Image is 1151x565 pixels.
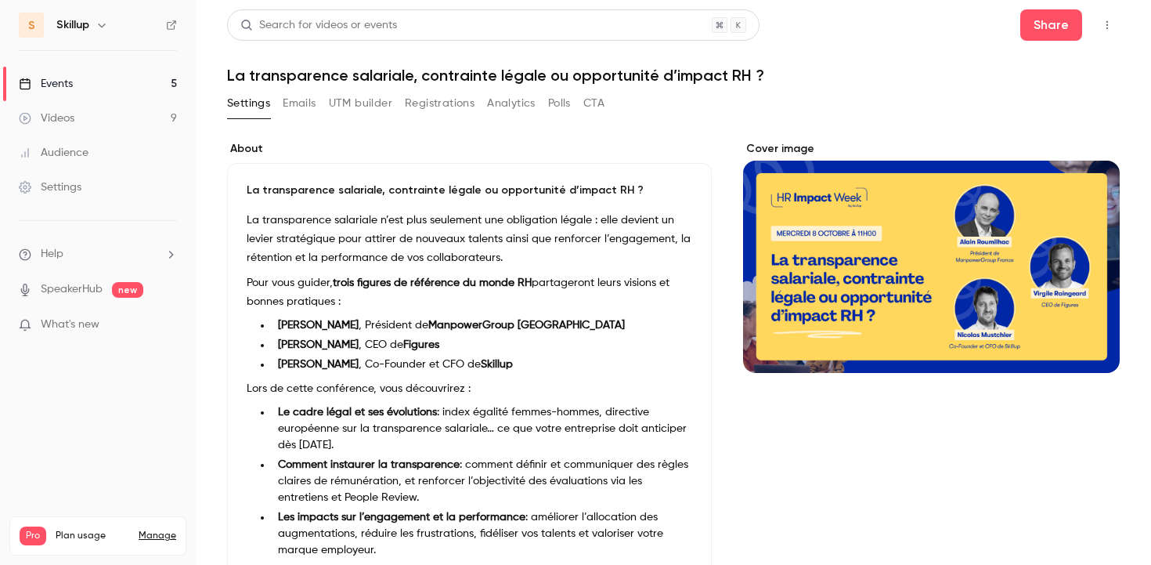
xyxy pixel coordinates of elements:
span: Help [41,246,63,263]
div: Videos [19,110,74,126]
li: , Président de [272,317,692,334]
p: La transparence salariale n’est plus seulement une obligation légale : elle devient un levier str... [247,211,692,267]
p: La transparence salariale, contrainte légale ou opportunité d’impact RH ? [247,183,692,198]
span: S [28,17,35,34]
p: Lors de cette conférence, vous découvrirez : [247,379,692,398]
h1: La transparence salariale, contrainte légale ou opportunité d’impact RH ? [227,66,1120,85]
a: Manage [139,530,176,542]
div: Search for videos or events [240,17,397,34]
strong: [PERSON_NAME] [278,339,359,350]
button: Polls [548,91,571,116]
strong: trois figures de référence du monde RH [333,277,532,288]
a: SpeakerHub [41,281,103,298]
button: Analytics [487,91,536,116]
strong: Les impacts sur l’engagement et la performance [278,512,525,523]
div: Audience [19,145,88,161]
li: : améliorer l’allocation des augmentations, réduire les frustrations, fidéliser vos talents et va... [272,509,692,559]
strong: Le cadre légal et ses évolutions [278,407,437,418]
p: Pour vous guider, partageront leurs visions et bonnes pratiques : [247,273,692,311]
span: new [112,282,143,298]
span: What's new [41,317,99,333]
li: , CEO de [272,337,692,353]
button: UTM builder [329,91,392,116]
div: Events [19,76,73,92]
strong: Figures [403,339,439,350]
button: Emails [283,91,316,116]
button: Registrations [405,91,474,116]
button: CTA [583,91,604,116]
div: Settings [19,179,81,195]
label: Cover image [743,141,1120,157]
h6: Skillup [56,17,89,33]
span: Plan usage [56,530,129,542]
strong: [PERSON_NAME] [278,320,359,331]
strong: [PERSON_NAME] [278,359,359,370]
li: : index égalité femmes-hommes, directive européenne sur la transparence salariale… ce que votre e... [272,404,692,454]
strong: Comment instaurer la transparence [278,459,460,470]
label: About [227,141,712,157]
button: Share [1020,9,1082,41]
strong: Skillup [481,359,513,370]
button: Settings [227,91,270,116]
span: Pro [20,527,46,545]
li: help-dropdown-opener [19,246,177,263]
li: : comment définir et communiquer des règles claires de rémunération, et renforcer l’objectivité d... [272,457,692,506]
iframe: Noticeable Trigger [158,318,177,332]
li: , Co-Founder et CFO de [272,357,692,373]
section: Cover image [743,141,1120,373]
strong: ManpowerGroup [GEOGRAPHIC_DATA] [428,320,625,331]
